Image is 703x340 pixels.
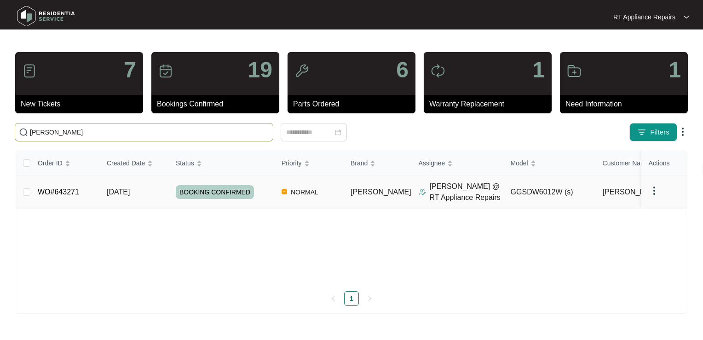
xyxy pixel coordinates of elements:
[38,188,79,196] a: WO#643271
[176,158,194,168] span: Status
[411,151,503,176] th: Assignee
[565,99,688,110] p: Need Information
[595,151,687,176] th: Customer Name
[367,296,373,301] span: right
[684,15,689,19] img: dropdown arrow
[603,187,663,198] span: [PERSON_NAME]
[396,59,409,81] p: 6
[158,64,173,78] img: icon
[613,12,675,22] p: RT Appliance Repairs
[649,185,660,196] img: dropdown arrow
[19,128,28,137] img: search-icon
[30,151,99,176] th: Order ID
[282,189,287,194] img: Vercel Logo
[668,59,681,81] p: 1
[637,128,646,137] img: filter icon
[351,158,368,168] span: Brand
[21,99,143,110] p: New Tickets
[429,99,552,110] p: Warranty Replacement
[38,158,63,168] span: Order ID
[511,158,528,168] span: Model
[419,188,426,196] img: Assigner Icon
[677,126,688,137] img: dropdown arrow
[294,64,309,78] img: icon
[107,188,130,196] span: [DATE]
[532,59,545,81] p: 1
[345,292,358,305] a: 1
[363,291,377,306] li: Next Page
[431,64,445,78] img: icon
[567,64,582,78] img: icon
[419,158,445,168] span: Assignee
[168,151,274,176] th: Status
[629,123,677,141] button: filter iconFilters
[99,151,168,176] th: Created Date
[293,99,415,110] p: Parts Ordered
[176,185,254,199] span: BOOKING CONFIRMED
[430,181,503,203] p: [PERSON_NAME] @ RT Appliance Repairs
[287,187,322,198] span: NORMAL
[107,158,145,168] span: Created Date
[503,176,595,209] td: GGSDW6012W (s)
[343,151,411,176] th: Brand
[248,59,272,81] p: 19
[274,151,343,176] th: Priority
[344,291,359,306] li: 1
[351,188,411,196] span: [PERSON_NAME]
[30,127,269,137] input: Search by Order Id, Assignee Name, Customer Name, Brand and Model
[282,158,302,168] span: Priority
[330,296,336,301] span: left
[124,59,136,81] p: 7
[603,158,650,168] span: Customer Name
[363,291,377,306] button: right
[650,128,669,137] span: Filters
[326,291,340,306] button: left
[22,64,37,78] img: icon
[326,291,340,306] li: Previous Page
[157,99,279,110] p: Bookings Confirmed
[14,2,78,30] img: residentia service logo
[641,151,687,176] th: Actions
[503,151,595,176] th: Model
